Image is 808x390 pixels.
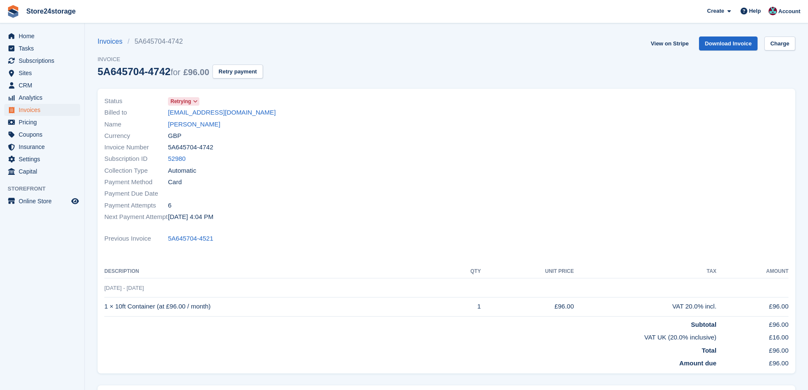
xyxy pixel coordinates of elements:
span: Card [168,177,182,187]
td: 1 [447,297,481,316]
a: Invoices [98,36,128,47]
td: £96.00 [716,355,788,368]
a: menu [4,129,80,140]
span: Invoices [19,104,70,116]
a: menu [4,92,80,104]
a: menu [4,55,80,67]
a: menu [4,116,80,128]
span: GBP [168,131,182,141]
strong: Amount due [679,359,717,367]
strong: Total [702,347,716,354]
td: £96.00 [716,316,788,329]
a: [PERSON_NAME] [168,120,220,129]
a: View on Stripe [647,36,692,51]
span: £96.00 [183,67,209,77]
span: Next Payment Attempt [104,212,168,222]
span: Currency [104,131,168,141]
span: Home [19,30,70,42]
a: menu [4,79,80,91]
span: Status [104,96,168,106]
span: Sites [19,67,70,79]
span: Help [749,7,761,15]
a: Store24storage [23,4,79,18]
span: [DATE] - [DATE] [104,285,144,291]
td: £16.00 [716,329,788,342]
th: Amount [716,265,788,278]
a: Download Invoice [699,36,758,51]
a: menu [4,153,80,165]
span: 6 [168,201,171,210]
a: 5A645704-4521 [168,234,213,244]
th: QTY [447,265,481,278]
a: menu [4,104,80,116]
span: for [171,67,180,77]
span: Payment Method [104,177,168,187]
strong: Subtotal [691,321,716,328]
span: Subscription ID [104,154,168,164]
span: Analytics [19,92,70,104]
span: Capital [19,166,70,177]
img: stora-icon-8386f47178a22dfd0bd8f6a31ec36ba5ce8667c1dd55bd0f319d3a0aa187defe.svg [7,5,20,18]
td: £96.00 [481,297,574,316]
span: Payment Due Date [104,189,168,199]
td: £96.00 [716,297,788,316]
td: £96.00 [716,342,788,356]
td: 1 × 10ft Container (at £96.00 / month) [104,297,447,316]
a: menu [4,195,80,207]
span: Invoice Number [104,143,168,152]
a: menu [4,42,80,54]
span: Settings [19,153,70,165]
a: 52980 [168,154,186,164]
button: Retry payment [212,65,263,79]
a: [EMAIL_ADDRESS][DOMAIN_NAME] [168,108,276,118]
th: Tax [574,265,716,278]
span: Invoice [98,55,263,64]
a: menu [4,141,80,153]
th: Description [104,265,447,278]
img: George [769,7,777,15]
span: Billed to [104,108,168,118]
span: Payment Attempts [104,201,168,210]
span: Pricing [19,116,70,128]
a: menu [4,30,80,42]
span: Automatic [168,166,196,176]
a: Charge [764,36,795,51]
span: Name [104,120,168,129]
nav: breadcrumbs [98,36,263,47]
a: menu [4,166,80,177]
td: VAT UK (20.0% inclusive) [104,329,716,342]
a: Preview store [70,196,80,206]
span: Coupons [19,129,70,140]
a: menu [4,67,80,79]
span: Subscriptions [19,55,70,67]
span: 5A645704-4742 [168,143,213,152]
span: Tasks [19,42,70,54]
div: 5A645704-4742 [98,66,209,77]
div: VAT 20.0% incl. [574,302,716,311]
th: Unit Price [481,265,574,278]
span: Create [707,7,724,15]
time: 2025-08-21 15:04:40 UTC [168,212,213,222]
span: Storefront [8,185,84,193]
span: Previous Invoice [104,234,168,244]
span: CRM [19,79,70,91]
a: Retrying [168,96,199,106]
span: Retrying [171,98,191,105]
span: Collection Type [104,166,168,176]
span: Insurance [19,141,70,153]
span: Online Store [19,195,70,207]
span: Account [778,7,800,16]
